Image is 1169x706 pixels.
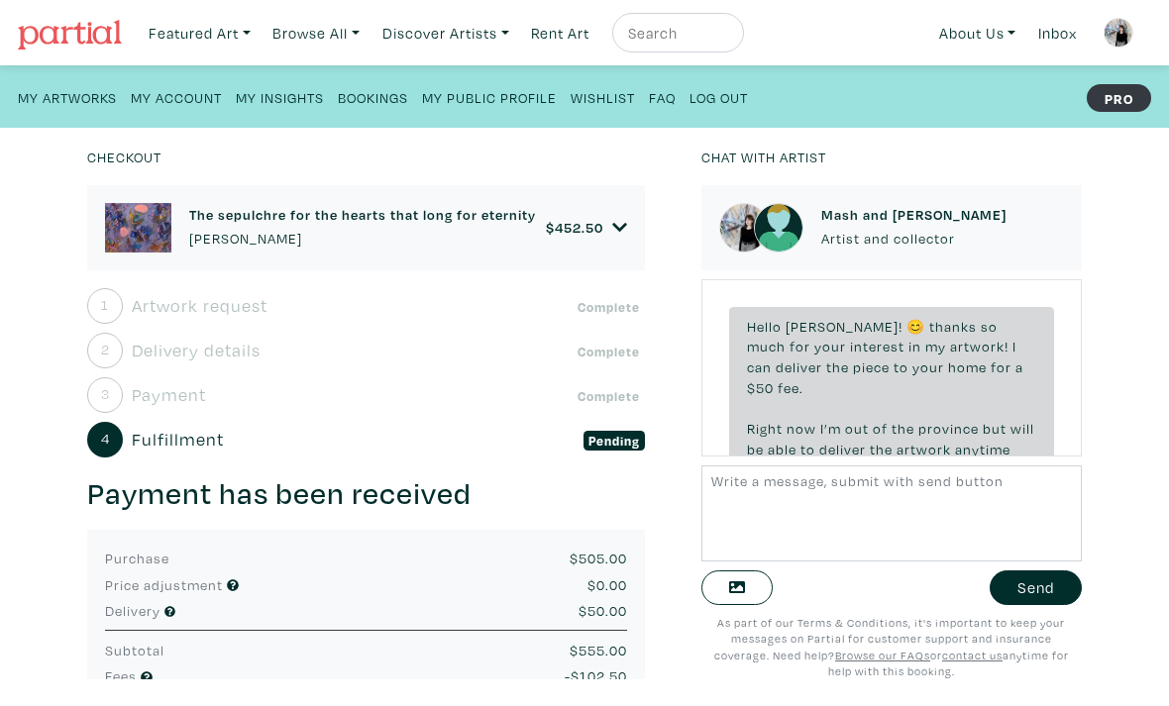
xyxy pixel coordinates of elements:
[778,378,803,397] span: fee.
[747,378,774,397] span: $50
[747,317,782,336] span: Hello
[930,13,1025,53] a: About Us
[814,337,846,355] span: your
[87,148,161,166] small: Checkout
[573,386,646,406] span: Complete
[571,88,635,107] small: Wishlist
[826,357,849,376] span: the
[690,83,748,110] a: Log Out
[422,83,557,110] a: My Public Profile
[570,549,627,567] span: $505.00
[338,83,408,110] a: Bookings
[18,83,117,110] a: My Artworks
[579,601,627,620] span: $50.00
[573,342,646,361] span: Complete
[105,601,160,620] span: Delivery
[140,13,260,53] a: Featured Art
[565,666,627,685] span: -$102.50
[101,298,109,312] small: 1
[522,13,598,53] a: Rent Art
[236,83,324,110] a: My Insights
[897,440,951,458] span: artwork
[587,575,627,594] span: $0.00
[132,292,267,319] span: Artwork request
[105,575,223,594] span: Price adjustment
[929,317,977,336] span: thanks
[925,337,946,355] span: my
[236,88,324,107] small: My Insights
[1010,419,1034,438] span: will
[821,228,1007,250] p: Artist and collector
[790,337,810,355] span: for
[747,419,783,438] span: Right
[189,206,536,249] a: The sepulchre for the hearts that long for eternity [PERSON_NAME]
[912,357,944,376] span: your
[754,203,803,252] img: avatar.png
[131,83,222,110] a: My Account
[942,648,1003,662] a: contact us
[853,357,890,376] span: piece
[1012,337,1016,355] span: I
[189,206,536,223] h6: The sepulchre for the hearts that long for eternity
[800,440,815,458] span: to
[546,219,628,237] a: $452.50
[649,83,676,110] a: FAQ
[955,440,1010,458] span: anytime
[747,357,772,376] span: can
[850,337,904,355] span: interest
[786,317,903,336] span: [PERSON_NAME]!
[950,337,1009,355] span: artwork!
[546,219,603,236] h6: $
[1029,13,1086,53] a: Inbox
[132,426,224,453] span: Fulfillment
[690,88,748,107] small: Log Out
[908,337,921,355] span: in
[101,432,110,446] small: 4
[747,337,786,355] span: much
[105,203,171,252] img: phpThumb.php
[1015,357,1023,376] span: a
[821,206,1007,223] h6: Mash and [PERSON_NAME]
[820,419,841,438] span: I’m
[768,440,797,458] span: able
[649,88,676,107] small: FAQ
[719,203,769,252] img: phpThumb.php
[105,549,169,567] span: Purchase
[714,615,1069,679] small: As part of our Terms & Conditions, it's important to keep your messages on Partial for customer s...
[1104,18,1133,48] img: phpThumb.php
[555,218,603,237] span: 452.50
[776,357,822,376] span: deliver
[570,641,627,659] span: $555.00
[1087,84,1151,112] strong: PRO
[132,381,206,408] span: Payment
[892,419,914,438] span: the
[105,666,137,685] span: Fees
[573,297,646,317] span: Complete
[990,570,1082,605] button: Send
[584,431,646,451] span: Pending
[571,83,635,110] a: Wishlist
[131,88,222,107] small: My Account
[101,387,110,401] small: 3
[894,357,908,376] span: to
[701,148,826,166] small: Chat with artist
[338,88,408,107] small: Bookings
[132,337,261,363] span: Delivery details
[835,648,930,662] a: Browse our FAQs
[870,440,893,458] span: the
[264,13,369,53] a: Browse All
[189,228,536,250] p: [PERSON_NAME]
[101,343,110,356] small: 2
[422,88,557,107] small: My Public Profile
[983,419,1007,438] span: but
[105,641,164,659] span: Subtotal
[626,21,725,46] input: Search
[991,357,1011,376] span: for
[918,419,979,438] span: province
[845,419,869,438] span: out
[981,317,998,336] span: so
[373,13,518,53] a: Discover Artists
[787,419,816,438] span: now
